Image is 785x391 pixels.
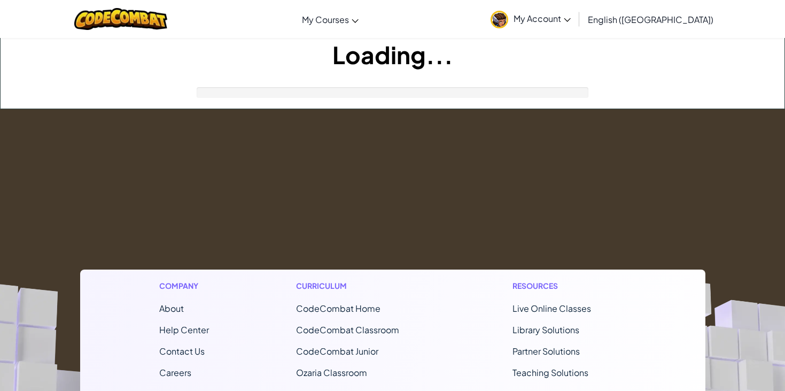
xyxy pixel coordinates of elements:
span: CodeCombat Home [296,303,380,314]
img: avatar [491,11,508,28]
a: Live Online Classes [512,303,591,314]
a: About [159,303,184,314]
a: Library Solutions [512,324,579,335]
h1: Resources [512,280,626,292]
a: Partner Solutions [512,346,580,357]
h1: Company [159,280,209,292]
span: My Account [514,13,571,24]
a: Teaching Solutions [512,367,588,378]
span: Contact Us [159,346,205,357]
a: My Courses [297,5,364,34]
span: My Courses [302,14,349,25]
a: CodeCombat Junior [296,346,378,357]
a: My Account [485,2,576,36]
span: English ([GEOGRAPHIC_DATA]) [588,14,713,25]
a: Help Center [159,324,209,335]
a: English ([GEOGRAPHIC_DATA]) [582,5,719,34]
h1: Curriculum [296,280,425,292]
h1: Loading... [1,38,784,71]
a: CodeCombat Classroom [296,324,399,335]
a: Ozaria Classroom [296,367,367,378]
img: CodeCombat logo [74,8,168,30]
a: Careers [159,367,191,378]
